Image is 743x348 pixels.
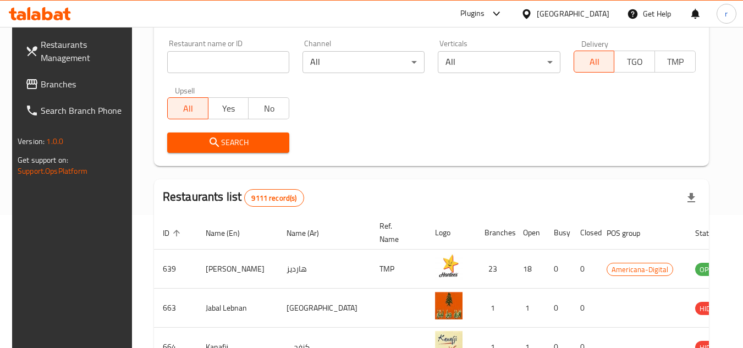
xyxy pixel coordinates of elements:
th: Closed [571,216,598,250]
input: Search for restaurant name or ID.. [167,51,289,73]
span: Version: [18,134,45,148]
span: Ref. Name [379,219,413,246]
h2: Restaurants list [163,189,304,207]
span: Branches [41,78,128,91]
span: TGO [619,54,651,70]
span: r [725,8,728,20]
div: All [438,51,560,73]
span: Yes [213,101,245,117]
span: All [579,54,610,70]
a: Search Branch Phone [16,97,136,124]
span: 1.0.0 [46,134,63,148]
button: All [167,97,208,119]
td: Jabal Lebnan [197,289,278,328]
td: 1 [514,289,545,328]
th: Open [514,216,545,250]
td: 0 [571,289,598,328]
td: 639 [154,250,197,289]
button: TGO [614,51,655,73]
a: Restaurants Management [16,31,136,71]
span: POS group [607,227,654,240]
button: Search [167,132,289,153]
span: Americana-Digital [607,263,673,276]
label: Delivery [581,40,609,47]
th: Branches [476,216,514,250]
td: [PERSON_NAME] [197,250,278,289]
a: Branches [16,71,136,97]
label: Upsell [175,86,195,94]
span: Name (En) [206,227,254,240]
div: All [302,51,425,73]
td: 0 [545,289,571,328]
td: هارديز [278,250,371,289]
td: 0 [545,250,571,289]
span: ID [163,227,184,240]
th: Busy [545,216,571,250]
td: 18 [514,250,545,289]
button: TMP [654,51,696,73]
button: No [248,97,289,119]
div: [GEOGRAPHIC_DATA] [537,8,609,20]
td: 0 [571,250,598,289]
span: HIDDEN [695,302,728,315]
span: 9111 record(s) [245,193,303,203]
div: Export file [678,185,705,211]
img: Hardee's [435,253,463,280]
span: No [253,101,285,117]
button: Yes [208,97,249,119]
span: TMP [659,54,691,70]
td: 1 [476,289,514,328]
span: All [172,101,204,117]
span: Search [176,136,280,150]
span: Get support on: [18,153,68,167]
td: [GEOGRAPHIC_DATA] [278,289,371,328]
td: 23 [476,250,514,289]
div: Total records count [244,189,304,207]
h2: Restaurant search [167,13,696,30]
button: All [574,51,615,73]
span: Search Branch Phone [41,104,128,117]
a: Support.OpsPlatform [18,164,87,178]
td: TMP [371,250,426,289]
span: Status [695,227,731,240]
div: Plugins [460,7,485,20]
td: 663 [154,289,197,328]
span: Restaurants Management [41,38,128,64]
th: Logo [426,216,476,250]
span: OPEN [695,263,722,276]
img: Jabal Lebnan [435,292,463,319]
span: Name (Ar) [287,227,333,240]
